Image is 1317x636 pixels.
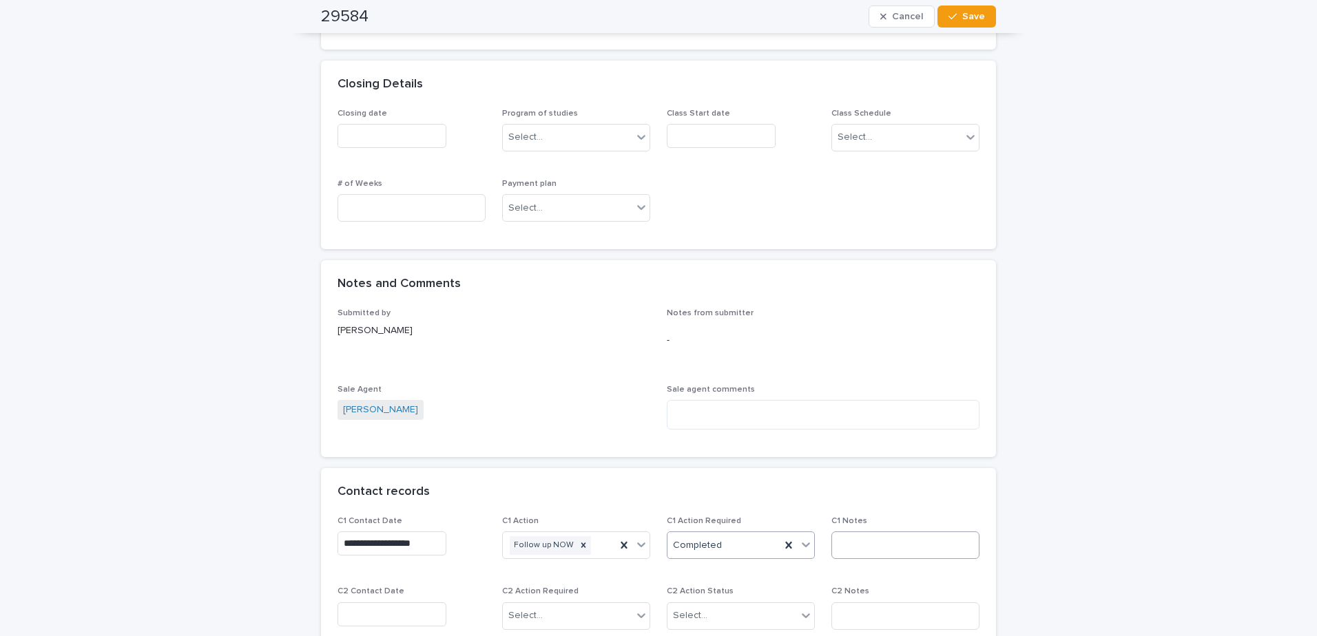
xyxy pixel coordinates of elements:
a: [PERSON_NAME] [343,403,418,417]
span: Completed [673,538,722,553]
span: C2 Action Status [667,587,734,595]
div: Select... [673,608,707,623]
span: C1 Contact Date [338,517,402,525]
div: Select... [508,130,543,145]
span: C1 Action [502,517,539,525]
span: Save [962,12,985,21]
span: Notes from submitter [667,309,754,317]
h2: Contact records [338,485,430,500]
span: Cancel [892,12,923,21]
p: - [667,333,979,348]
span: Program of studies [502,109,578,118]
span: C2 Action Required [502,587,579,595]
button: Save [937,6,996,28]
span: Sale Agent [338,385,382,394]
span: Sale agent comments [667,385,755,394]
span: C2 Contact Date [338,587,404,595]
span: C2 Notes [831,587,869,595]
span: C1 Notes [831,517,867,525]
p: [PERSON_NAME] [338,324,650,338]
span: C1 Action Required [667,517,741,525]
span: Closing date [338,109,387,118]
div: Select... [508,608,543,623]
h2: 29584 [321,7,369,27]
span: Class Schedule [831,109,891,118]
div: Select... [838,130,872,145]
span: Submitted by [338,309,391,317]
div: Select... [508,201,543,215]
div: Follow up NOW [510,536,576,555]
h2: Closing Details [338,77,423,92]
h2: Notes and Comments [338,277,461,292]
span: Class Start date [667,109,730,118]
span: Payment plan [502,180,557,188]
span: # of Weeks [338,180,382,188]
button: Cancel [869,6,935,28]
